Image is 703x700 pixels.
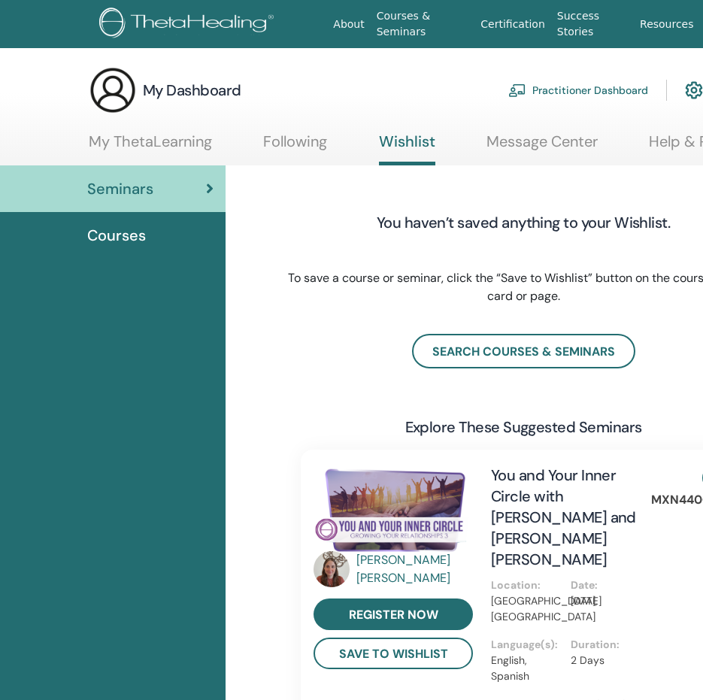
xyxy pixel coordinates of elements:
a: Resources [634,11,700,38]
h3: My Dashboard [143,80,241,101]
span: register now [349,607,438,623]
img: generic-user-icon.jpg [89,66,137,114]
a: Success Stories [551,2,634,46]
p: Language(s) : [491,637,562,653]
a: Wishlist [379,132,435,165]
a: register now [314,598,473,630]
a: You and Your Inner Circle with [PERSON_NAME] and [PERSON_NAME] [PERSON_NAME] [491,465,636,569]
img: chalkboard-teacher.svg [508,83,526,97]
p: English, Spanish [491,653,562,684]
p: [GEOGRAPHIC_DATA], [GEOGRAPHIC_DATA] [491,593,562,625]
img: You and Your Inner Circle [314,465,473,556]
a: Following [263,132,327,162]
p: Date : [571,577,641,593]
span: Seminars [87,177,153,200]
img: cog.svg [685,77,703,103]
img: logo.png [99,8,279,41]
a: [PERSON_NAME] [PERSON_NAME] [356,551,476,587]
p: Location : [491,577,562,593]
span: Courses [87,224,146,247]
a: Message Center [486,132,598,162]
p: [DATE] [571,593,641,609]
p: Duration : [571,637,641,653]
a: search courses & seminars [412,334,635,368]
a: Practitioner Dashboard [508,74,648,107]
a: Certification [474,11,550,38]
a: About [327,11,370,38]
h3: explore these suggested seminars [405,417,642,438]
a: Courses & Seminars [371,2,475,46]
a: My ThetaLearning [89,132,212,162]
button: save to wishlist [314,638,473,669]
p: 2 Days [571,653,641,668]
img: default.jpg [314,551,350,587]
